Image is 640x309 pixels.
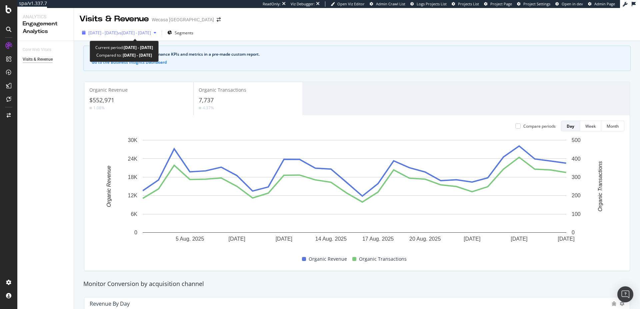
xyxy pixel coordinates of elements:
a: Open Viz Editor [331,1,365,7]
text: 200 [572,193,581,199]
a: Visits & Revenue [23,56,69,63]
div: info banner [83,46,631,71]
a: Admin Page [588,1,615,7]
button: Month [601,121,624,131]
span: Projects List [458,1,479,6]
a: Admin Crawl List [370,1,405,7]
div: Revenue by Day [90,300,130,307]
span: vs [DATE] - [DATE] [118,30,151,36]
button: [DATE] - [DATE]vs[DATE] - [DATE] [79,27,159,38]
button: Go to the Business Insights Dashboard [92,60,167,65]
a: Core Web Vitals [23,46,58,53]
span: Organic Transactions [199,87,246,93]
text: 14 Aug. 2025 [315,236,347,242]
span: Logs Projects List [417,1,447,6]
span: [DATE] - [DATE] [88,30,118,36]
text: 18K [128,174,138,180]
button: Segments [165,27,196,38]
text: 5 Aug. 2025 [176,236,204,242]
div: ReadOnly: [263,1,281,7]
a: Logs Projects List [410,1,447,7]
text: 300 [572,174,581,180]
text: 0 [572,230,575,235]
text: 0 [134,230,137,235]
text: 30K [128,137,138,143]
a: Project Page [484,1,512,7]
text: 17 Aug. 2025 [362,236,394,242]
div: 4.37% [203,105,214,111]
div: Current period: [95,44,153,51]
div: 1.08% [93,105,105,111]
img: Equal [199,107,201,109]
img: Equal [89,107,92,109]
span: $552,971 [89,96,114,104]
text: [DATE] [229,236,245,242]
span: Organic Revenue [89,87,128,93]
button: Day [561,121,580,131]
div: Month [607,123,619,129]
b: [DATE] - [DATE] [122,52,152,58]
div: Visits & Revenue [79,13,149,25]
span: Admin Crawl List [376,1,405,6]
div: arrow-right-arrow-left [217,17,221,22]
text: 20 Aug. 2025 [409,236,441,242]
text: [DATE] [558,236,574,242]
text: 400 [572,156,581,162]
span: 7,737 [199,96,214,104]
div: Viz Debugger: [291,1,315,7]
div: Week [585,123,596,129]
span: Admin Page [594,1,615,6]
span: Organic Transactions [359,255,407,263]
div: Open Intercom Messenger [617,286,633,302]
span: Project Page [490,1,512,6]
div: Compare periods [523,123,556,129]
span: Segments [175,30,193,36]
div: Engagement Analytics [23,20,68,35]
text: Organic Revenue [106,166,112,207]
text: [DATE] [464,236,480,242]
text: 6K [131,211,137,217]
a: Open in dev [555,1,583,7]
span: Organic Revenue [309,255,347,263]
button: Week [580,121,601,131]
div: Visits & Revenue [23,56,53,63]
svg: A chart. [90,137,619,252]
div: Monitor Conversion by acquisition channel [80,280,634,288]
text: [DATE] [511,236,527,242]
div: See your organic search performance KPIs and metrics in a pre-made custom report. [98,51,622,57]
div: Day [567,123,574,129]
text: 24K [128,156,138,162]
a: Project Settings [517,1,550,7]
span: Open Viz Editor [337,1,365,6]
span: Project Settings [523,1,550,6]
div: Core Web Vitals [23,46,51,53]
a: Projects List [452,1,479,7]
text: [DATE] [276,236,292,242]
text: Organic Transactions [597,161,603,212]
text: 500 [572,137,581,143]
text: 100 [572,211,581,217]
b: [DATE] - [DATE] [124,45,153,50]
div: bug [612,301,616,306]
div: Analytics [23,13,68,20]
div: Wecasa [GEOGRAPHIC_DATA] [152,16,214,23]
span: Open in dev [562,1,583,6]
text: 12K [128,193,138,199]
div: Compared to: [96,51,152,59]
